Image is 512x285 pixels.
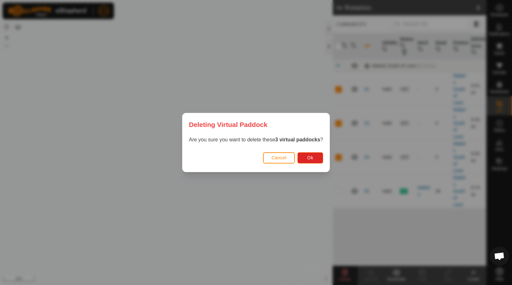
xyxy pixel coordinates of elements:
[189,120,268,130] span: Deleting Virtual Paddock
[189,137,323,142] span: Are you sure you want to delete these ?
[271,155,287,160] span: Cancel
[263,152,295,163] button: Cancel
[297,152,323,163] button: Ok
[490,247,509,266] div: Open chat
[307,155,313,160] span: Ok
[275,137,321,142] strong: 3 virtual paddocks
